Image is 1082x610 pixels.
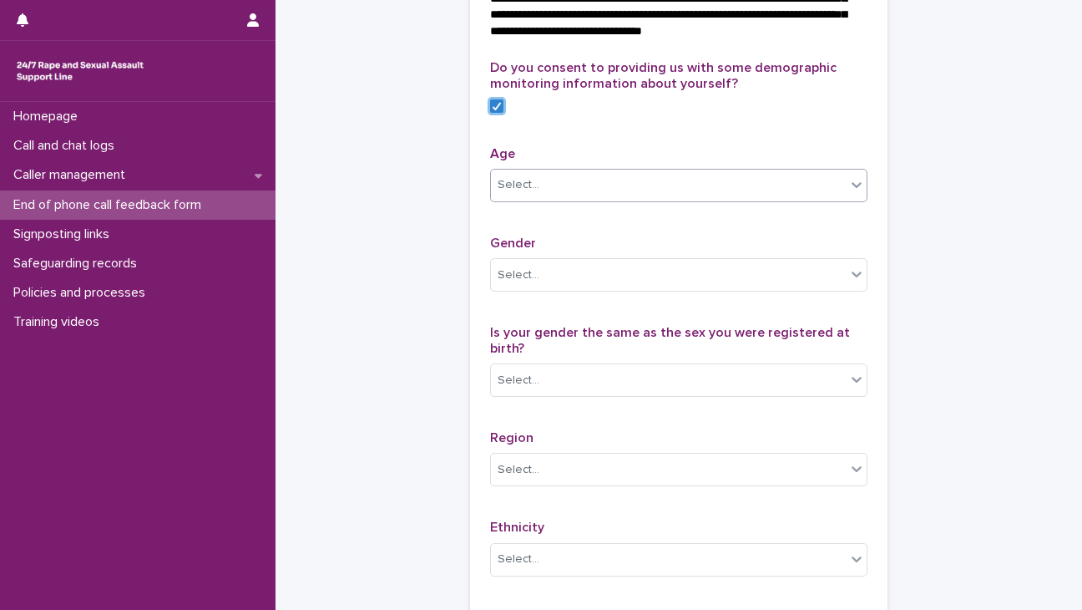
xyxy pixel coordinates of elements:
[498,551,539,568] div: Select...
[498,267,539,284] div: Select...
[7,314,113,330] p: Training videos
[490,147,515,160] span: Age
[498,372,539,389] div: Select...
[490,431,533,445] span: Region
[498,176,539,194] div: Select...
[7,256,150,272] p: Safeguarding records
[490,236,536,250] span: Gender
[7,109,91,125] p: Homepage
[7,197,215,213] p: End of phone call feedback form
[7,138,128,154] p: Call and chat logs
[13,54,147,88] img: rhQMoQhaT3yELyF149Cw
[490,326,850,355] span: Is your gender the same as the sex you were registered at birth?
[7,285,159,301] p: Policies and processes
[7,226,123,242] p: Signposting links
[490,521,544,534] span: Ethnicity
[7,167,139,183] p: Caller management
[490,61,837,90] span: Do you consent to providing us with some demographic monitoring information about yourself?
[498,461,539,479] div: Select...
